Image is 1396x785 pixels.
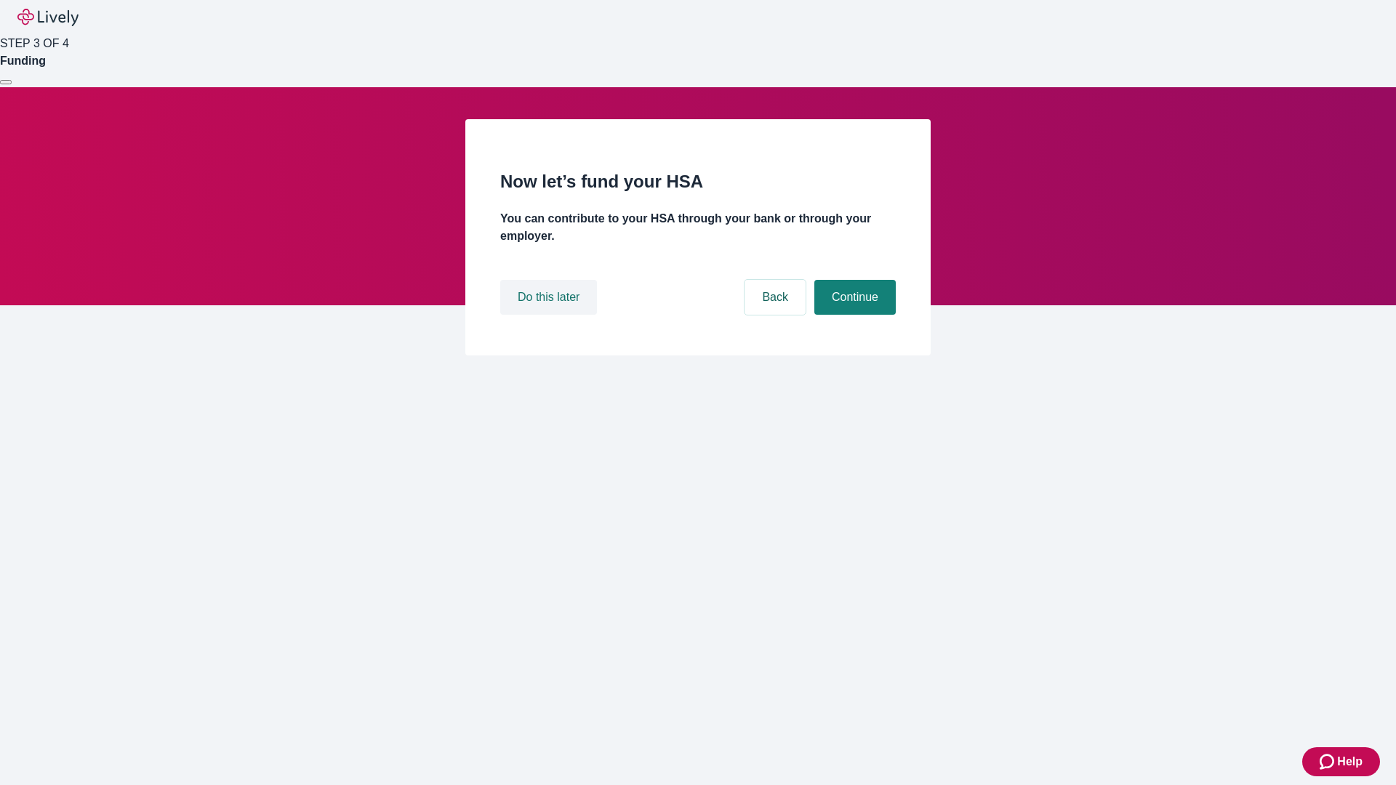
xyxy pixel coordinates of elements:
[500,210,896,245] h4: You can contribute to your HSA through your bank or through your employer.
[1302,747,1380,776] button: Zendesk support iconHelp
[1320,753,1337,770] svg: Zendesk support icon
[745,280,806,315] button: Back
[1337,753,1363,770] span: Help
[814,280,896,315] button: Continue
[17,9,79,26] img: Lively
[500,280,597,315] button: Do this later
[500,169,896,195] h2: Now let’s fund your HSA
